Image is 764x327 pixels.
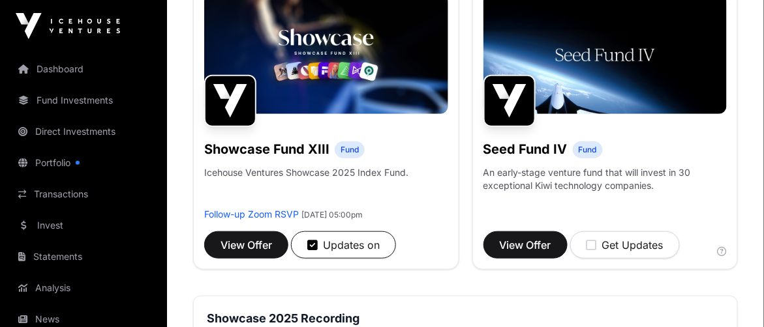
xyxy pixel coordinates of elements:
[10,242,157,271] a: Statements
[10,211,157,240] a: Invest
[204,140,329,158] h1: Showcase Fund XIII
[301,210,363,220] span: [DATE] 05:00pm
[204,75,256,127] img: Showcase Fund XIII
[10,117,157,146] a: Direct Investments
[500,237,551,253] span: View Offer
[699,264,764,327] iframe: Chat Widget
[483,166,727,192] p: An early-stage venture fund that will invest in 30 exceptional Kiwi technology companies.
[204,166,408,179] p: Icehouse Ventures Showcase 2025 Index Fund.
[16,13,120,39] img: Icehouse Ventures Logo
[587,237,664,253] div: Get Updates
[291,231,396,259] button: Updates on
[579,145,597,155] span: Fund
[204,208,299,220] a: Follow-up Zoom RSVP
[341,145,359,155] span: Fund
[207,311,359,325] strong: Showcase 2025 Recording
[10,274,157,302] a: Analysis
[10,149,157,177] a: Portfolio
[10,55,157,83] a: Dashboard
[221,237,272,253] span: View Offer
[483,75,536,127] img: Seed Fund IV
[483,140,568,158] h1: Seed Fund IV
[204,231,288,259] button: View Offer
[10,86,157,115] a: Fund Investments
[570,231,680,259] button: Get Updates
[307,237,380,253] div: Updates on
[10,180,157,208] a: Transactions
[483,231,568,259] button: View Offer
